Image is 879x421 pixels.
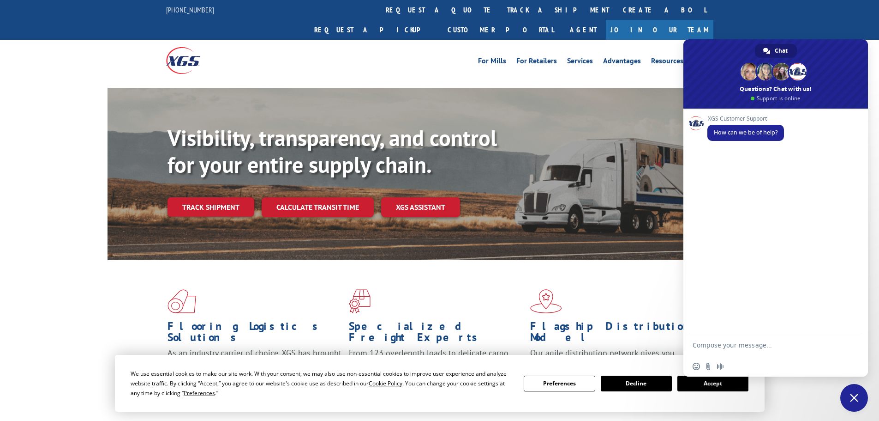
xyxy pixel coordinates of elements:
[717,363,724,370] span: Audio message
[775,44,788,58] span: Chat
[307,20,441,40] a: Request a pickup
[840,384,868,412] a: Close chat
[167,197,254,217] a: Track shipment
[755,44,797,58] a: Chat
[677,376,748,391] button: Accept
[131,369,513,398] div: We use essential cookies to make our site work. With your consent, we may also use non-essential ...
[166,5,214,14] a: [PHONE_NUMBER]
[561,20,606,40] a: Agent
[601,376,672,391] button: Decline
[705,363,712,370] span: Send a file
[524,376,595,391] button: Preferences
[167,289,196,313] img: xgs-icon-total-supply-chain-intelligence-red
[606,20,713,40] a: Join Our Team
[693,363,700,370] span: Insert an emoji
[603,57,641,67] a: Advantages
[567,57,593,67] a: Services
[714,128,777,136] span: How can we be of help?
[167,348,341,380] span: As an industry carrier of choice, XGS has brought innovation and dedication to flooring logistics...
[115,355,765,412] div: Cookie Consent Prompt
[693,333,840,356] textarea: Compose your message...
[167,321,342,348] h1: Flooring Logistics Solutions
[530,321,705,348] h1: Flagship Distribution Model
[478,57,506,67] a: For Mills
[516,57,557,67] a: For Retailers
[349,321,523,348] h1: Specialized Freight Experts
[381,197,460,217] a: XGS ASSISTANT
[184,389,215,397] span: Preferences
[530,289,562,313] img: xgs-icon-flagship-distribution-model-red
[369,379,402,387] span: Cookie Policy
[167,123,497,179] b: Visibility, transparency, and control for your entire supply chain.
[349,348,523,389] p: From 123 overlength loads to delicate cargo, our experienced staff knows the best way to move you...
[651,57,683,67] a: Resources
[441,20,561,40] a: Customer Portal
[262,197,374,217] a: Calculate transit time
[707,116,784,122] span: XGS Customer Support
[530,348,700,369] span: Our agile distribution network gives you nationwide inventory management on demand.
[349,289,371,313] img: xgs-icon-focused-on-flooring-red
